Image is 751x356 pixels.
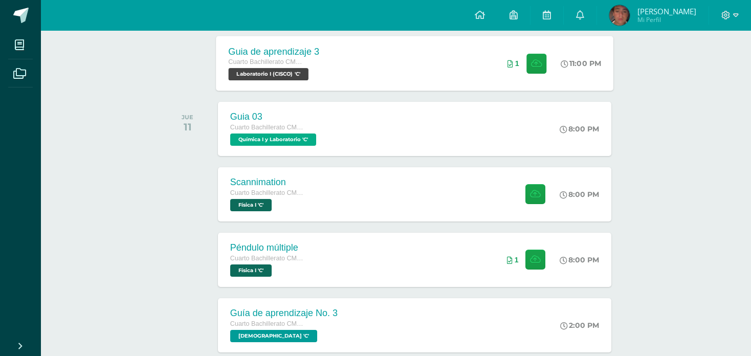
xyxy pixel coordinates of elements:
[230,330,317,342] span: Biblia 'C'
[182,114,193,121] div: JUE
[637,15,696,24] span: Mi Perfil
[560,321,599,330] div: 2:00 PM
[515,59,519,68] span: 1
[637,6,696,16] span: [PERSON_NAME]
[230,189,307,196] span: Cuarto Bachillerato CMP Bachillerato en CCLL con Orientación en Computación
[507,256,519,264] div: Archivos entregados
[230,177,307,188] div: Scannimation
[182,121,193,133] div: 11
[230,308,338,319] div: Guía de aprendizaje No. 3
[230,242,307,253] div: Péndulo múltiple
[560,190,599,199] div: 8:00 PM
[609,5,630,26] img: 8c0fbed0a1705d3437677aed27382fb5.png
[228,68,308,80] span: Laboratorio I (CISCO) 'C'
[230,124,307,131] span: Cuarto Bachillerato CMP Bachillerato en CCLL con Orientación en Computación
[230,255,307,262] span: Cuarto Bachillerato CMP Bachillerato en CCLL con Orientación en Computación
[230,199,272,211] span: Física I 'C'
[561,59,601,68] div: 11:00 PM
[507,59,519,68] div: Archivos entregados
[560,255,599,264] div: 8:00 PM
[560,124,599,133] div: 8:00 PM
[228,58,306,65] span: Cuarto Bachillerato CMP Bachillerato en CCLL con Orientación en Computación
[228,46,319,57] div: Guia de aprendizaje 3
[230,133,316,146] span: Química I y Laboratorio 'C'
[230,320,307,327] span: Cuarto Bachillerato CMP Bachillerato en CCLL con Orientación en Computación
[515,256,519,264] span: 1
[230,264,272,277] span: Física I 'C'
[230,112,319,122] div: Guia 03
